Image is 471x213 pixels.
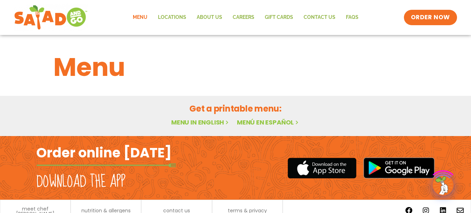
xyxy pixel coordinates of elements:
nav: Menu [128,9,364,26]
a: Careers [227,9,260,26]
a: About Us [191,9,227,26]
a: terms & privacy [228,208,267,213]
a: contact us [163,208,190,213]
a: Menú en español [237,118,300,127]
a: nutrition & allergens [81,208,131,213]
span: ORDER NOW [411,13,450,22]
img: new-SAG-logo-768×292 [14,3,88,31]
h2: Get a printable menu: [53,102,418,115]
img: fork [36,163,176,167]
a: GIFT CARDS [260,9,298,26]
a: Menu in English [171,118,230,127]
a: ORDER NOW [404,10,457,25]
a: Locations [153,9,191,26]
h1: Menu [53,48,418,86]
h2: Order online [DATE] [36,144,172,161]
a: Menu [128,9,153,26]
h2: Download the app [36,172,125,192]
a: FAQs [341,9,364,26]
a: Contact Us [298,9,341,26]
img: google_play [363,157,435,178]
img: appstore [288,157,356,179]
